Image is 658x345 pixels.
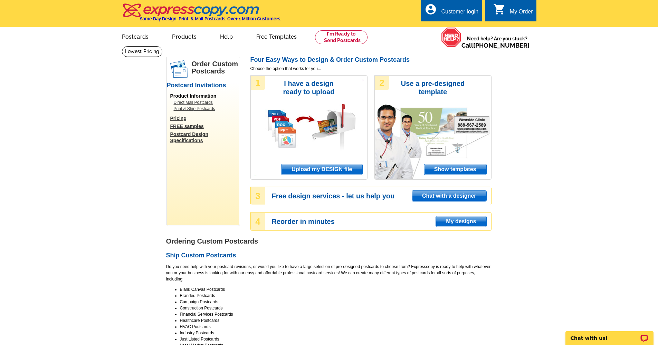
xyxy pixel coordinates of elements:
a: Chat with a designer [412,190,486,201]
a: shopping_cart My Order [493,8,533,16]
li: Industry Postcards [180,330,492,336]
div: Customer login [441,9,478,18]
a: FREE samples [170,123,239,129]
h3: Use a pre-designed template [398,79,468,96]
img: help [441,27,461,47]
li: HVAC Postcards [180,324,492,330]
span: Chat with a designer [412,191,486,201]
img: postcards.png [170,60,188,78]
h3: I have a design ready to upload [274,79,344,96]
span: Show templates [424,164,486,175]
li: Branded Postcards [180,293,492,299]
iframe: LiveChat chat widget [561,323,658,345]
a: Free Templates [245,28,308,44]
a: My designs [436,216,486,227]
a: Same Day Design, Print, & Mail Postcards. Over 1 Million Customers. [122,8,281,21]
span: Call [461,42,530,49]
li: Healthcare Postcards [180,317,492,324]
a: Direct Mail Postcards [174,99,236,106]
div: My Order [510,9,533,18]
div: 3 [251,187,265,205]
span: My designs [436,216,486,227]
div: 2 [375,76,389,90]
a: Products [161,28,208,44]
li: Blank Canvas Postcards [180,286,492,293]
strong: Ordering Custom Postcards [166,237,258,245]
a: account_circle Customer login [425,8,478,16]
h3: Free design services - let us help you [272,193,491,199]
a: Upload my DESIGN file [281,164,362,175]
a: Help [209,28,244,44]
a: Print & Ship Postcards [174,106,236,112]
li: Just Listed Postcards [180,336,492,342]
a: Postcards [111,28,160,44]
span: Choose the option that works for you... [250,66,492,72]
div: 4 [251,213,265,230]
li: Financial Services Postcards [180,311,492,317]
p: Do you need help with your postcard revisions, or would you like to have a large selection of pre... [166,264,492,282]
a: Pricing [170,115,239,121]
li: Campaign Postcards [180,299,492,305]
a: Show templates [424,164,487,175]
h4: Same Day Design, Print, & Mail Postcards. Over 1 Million Customers. [140,16,281,21]
i: account_circle [425,3,437,16]
i: shopping_cart [493,3,506,16]
span: Need help? Are you stuck? [461,35,533,49]
h2: Ship Custom Postcards [166,252,492,259]
li: Construction Postcards [180,305,492,311]
h2: Four Easy Ways to Design & Order Custom Postcards [250,56,492,64]
a: Postcard Design Specifications [170,131,239,144]
h3: Reorder in minutes [272,218,491,225]
span: Product Information [170,93,217,99]
a: [PHONE_NUMBER] [473,42,530,49]
h2: Postcard Invitations [167,82,239,89]
div: 1 [251,76,265,90]
h1: Order Custom Postcards [192,60,239,75]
